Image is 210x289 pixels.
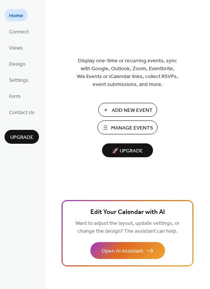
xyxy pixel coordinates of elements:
[9,12,23,20] span: Home
[4,57,30,70] a: Design
[97,120,157,134] button: Manage Events
[98,103,157,117] button: Add New Event
[77,57,178,89] span: Display one-time or recurring events, sync with Google, Outlook, Zoom, Eventbrite, Wix Events or ...
[90,207,165,218] span: Edit Your Calendar with AI
[4,41,27,54] a: Views
[111,124,153,132] span: Manage Events
[90,242,165,259] button: Open AI Assistant
[112,107,153,114] span: Add New Event
[10,134,33,141] span: Upgrade
[106,146,148,156] span: 🚀 Upgrade
[4,106,39,118] a: Contact Us
[4,90,25,102] a: Form
[4,9,28,21] a: Home
[4,74,33,86] a: Settings
[9,93,21,101] span: Form
[9,60,25,68] span: Design
[102,143,153,157] button: 🚀 Upgrade
[9,109,34,117] span: Contact Us
[4,130,39,144] button: Upgrade
[75,218,180,236] span: Want to adjust the layout, update settings, or change the design? The assistant can help.
[102,247,143,255] span: Open AI Assistant
[9,77,28,84] span: Settings
[9,28,29,36] span: Connect
[4,25,33,38] a: Connect
[9,44,23,52] span: Views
